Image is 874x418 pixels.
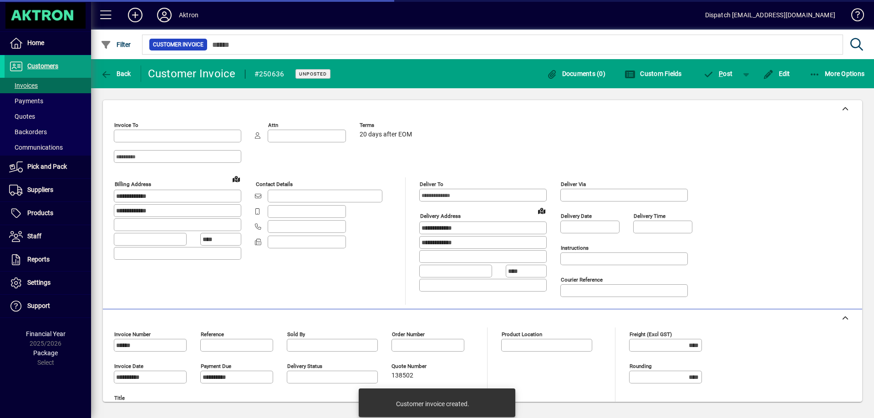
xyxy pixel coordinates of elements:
[114,331,151,337] mat-label: Invoice number
[5,156,91,178] a: Pick and Pack
[5,202,91,225] a: Products
[502,331,542,337] mat-label: Product location
[544,65,608,82] button: Documents (0)
[5,124,91,140] a: Backorders
[699,65,737,82] button: Post
[630,331,672,337] mat-label: Freight (excl GST)
[634,213,666,219] mat-label: Delivery time
[201,331,224,337] mat-label: Reference
[299,71,327,77] span: Unposted
[391,372,413,379] span: 138502
[9,97,43,105] span: Payments
[148,66,236,81] div: Customer Invoice
[201,363,231,369] mat-label: Payment due
[91,65,141,82] app-page-header-button: Back
[5,140,91,155] a: Communications
[114,122,138,128] mat-label: Invoice To
[9,82,38,89] span: Invoices
[101,41,131,48] span: Filter
[5,295,91,317] a: Support
[9,128,47,136] span: Backorders
[630,363,651,369] mat-label: Rounding
[98,65,133,82] button: Back
[703,70,733,77] span: ost
[98,36,133,53] button: Filter
[33,349,58,357] span: Package
[150,7,179,23] button: Profile
[229,171,244,186] a: View on map
[27,39,44,46] span: Home
[763,70,790,77] span: Edit
[546,70,605,77] span: Documents (0)
[5,225,91,248] a: Staff
[27,163,67,170] span: Pick and Pack
[114,363,143,369] mat-label: Invoice date
[561,213,592,219] mat-label: Delivery date
[807,65,867,82] button: More Options
[391,363,446,369] span: Quote number
[26,330,66,337] span: Financial Year
[179,8,198,22] div: Aktron
[392,331,425,337] mat-label: Order number
[27,279,51,286] span: Settings
[561,181,586,187] mat-label: Deliver via
[705,8,835,22] div: Dispatch [EMAIL_ADDRESS][DOMAIN_NAME]
[719,70,723,77] span: P
[561,277,603,283] mat-label: Courier Reference
[114,395,125,401] mat-label: Title
[287,363,322,369] mat-label: Delivery status
[254,67,285,81] div: #250636
[534,203,549,218] a: View on map
[9,113,35,120] span: Quotes
[622,65,684,82] button: Custom Fields
[268,122,278,128] mat-label: Attn
[153,40,203,49] span: Customer Invoice
[360,122,414,128] span: Terms
[5,93,91,109] a: Payments
[101,70,131,77] span: Back
[5,109,91,124] a: Quotes
[27,209,53,217] span: Products
[27,302,50,309] span: Support
[625,70,682,77] span: Custom Fields
[121,7,150,23] button: Add
[287,331,305,337] mat-label: Sold by
[27,186,53,193] span: Suppliers
[561,245,589,251] mat-label: Instructions
[27,62,58,70] span: Customers
[5,272,91,294] a: Settings
[809,70,865,77] span: More Options
[396,399,469,408] div: Customer invoice created.
[5,32,91,55] a: Home
[27,256,50,263] span: Reports
[9,144,63,151] span: Communications
[761,65,793,82] button: Edit
[5,78,91,93] a: Invoices
[27,232,41,240] span: Staff
[5,248,91,271] a: Reports
[844,2,863,31] a: Knowledge Base
[360,131,412,138] span: 20 days after EOM
[5,179,91,201] a: Suppliers
[420,181,443,187] mat-label: Deliver To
